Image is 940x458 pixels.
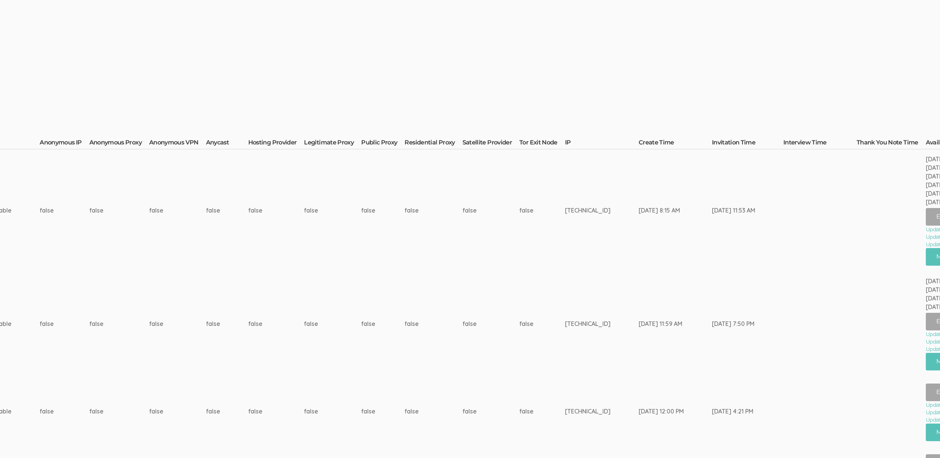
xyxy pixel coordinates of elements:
[361,138,405,149] th: Public Proxy
[712,407,755,416] div: [DATE] 4:21 PM
[903,422,940,458] iframe: Chat Widget
[40,271,89,376] td: false
[149,149,206,271] td: false
[304,138,361,149] th: Legitimate Proxy
[783,138,857,149] th: Interview Time
[565,149,639,271] td: [TECHNICAL_ID]
[206,376,248,447] td: false
[89,149,149,271] td: false
[519,271,565,376] td: false
[89,376,149,447] td: false
[712,138,783,149] th: Invitation Time
[40,376,89,447] td: false
[149,376,206,447] td: false
[89,138,149,149] th: Anonymous Proxy
[519,149,565,271] td: false
[304,271,361,376] td: false
[463,138,519,149] th: Satellite Provider
[248,138,304,149] th: Hosting Provider
[405,271,462,376] td: false
[361,149,405,271] td: false
[405,138,462,149] th: Residential Proxy
[89,271,149,376] td: false
[248,271,304,376] td: false
[248,149,304,271] td: false
[639,320,684,328] div: [DATE] 11:59 AM
[565,138,639,149] th: IP
[361,271,405,376] td: false
[463,271,519,376] td: false
[304,376,361,447] td: false
[519,138,565,149] th: Tor Exit Node
[40,149,89,271] td: false
[463,376,519,447] td: false
[712,320,755,328] div: [DATE] 7:50 PM
[149,271,206,376] td: false
[519,376,565,447] td: false
[565,376,639,447] td: [TECHNICAL_ID]
[857,138,926,149] th: Thank You Note Time
[639,407,684,416] div: [DATE] 12:00 PM
[405,376,462,447] td: false
[639,138,712,149] th: Create Time
[206,271,248,376] td: false
[206,138,248,149] th: Anycast
[149,138,206,149] th: Anonymous VPN
[40,138,89,149] th: Anonymous IP
[463,149,519,271] td: false
[639,206,684,215] div: [DATE] 8:15 AM
[248,376,304,447] td: false
[206,149,248,271] td: false
[361,376,405,447] td: false
[565,271,639,376] td: [TECHNICAL_ID]
[712,206,755,215] div: [DATE] 11:53 AM
[304,149,361,271] td: false
[405,149,462,271] td: false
